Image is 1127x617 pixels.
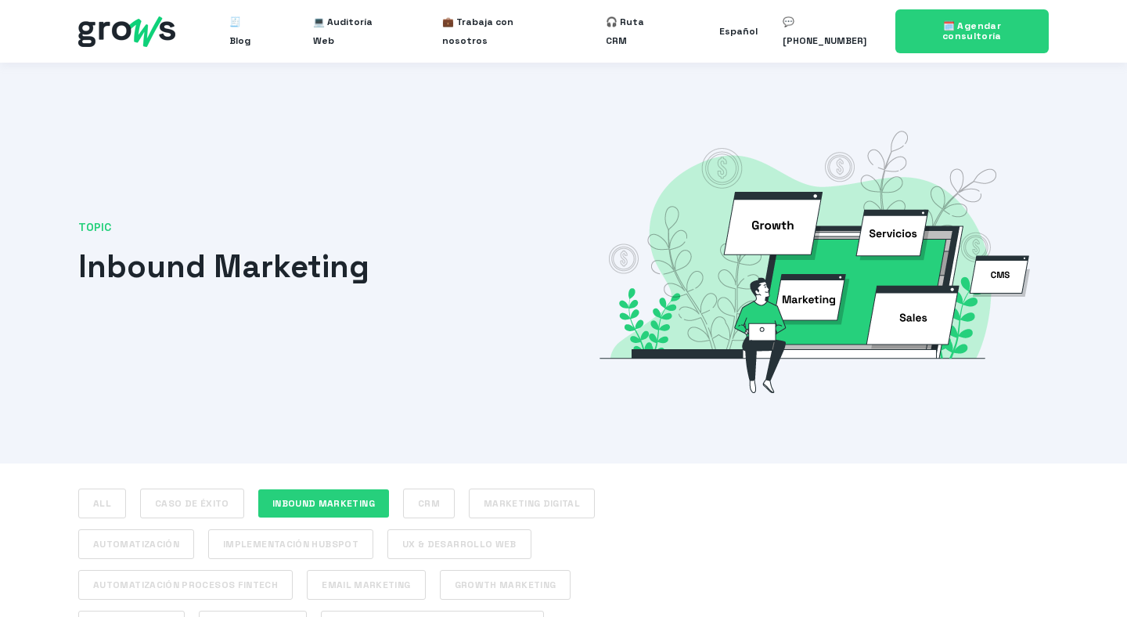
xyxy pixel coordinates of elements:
[895,9,1049,53] a: 🗓️ Agendar consultoría
[387,529,531,559] a: UX & Desarrollo Web
[78,220,369,236] span: TOPIC
[440,570,571,600] a: Growth Marketing
[783,6,876,56] a: 💬 [PHONE_NUMBER]
[208,529,373,559] a: Implementación Hubspot
[1049,542,1127,617] iframe: Chat Widget
[469,489,595,518] a: Marketing Digital
[78,245,369,289] h1: Inbound Marketing
[78,16,175,47] img: grows - hubspot
[403,489,455,518] a: CRM
[78,570,293,600] a: Automatización procesos Fintech
[229,6,263,56] a: 🧾 Blog
[258,489,389,518] a: Inbound Marketing
[719,22,758,41] div: Español
[307,570,425,600] a: Email Marketing
[442,6,556,56] a: 💼 Trabaja con nosotros
[580,127,1049,395] img: Grows consulting
[140,489,244,518] a: Caso de éxito
[942,20,1002,42] span: 🗓️ Agendar consultoría
[78,529,194,559] a: Automatización
[313,6,392,56] a: 💻 Auditoría Web
[606,6,664,56] a: 🎧 Ruta CRM
[78,489,126,518] a: ALL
